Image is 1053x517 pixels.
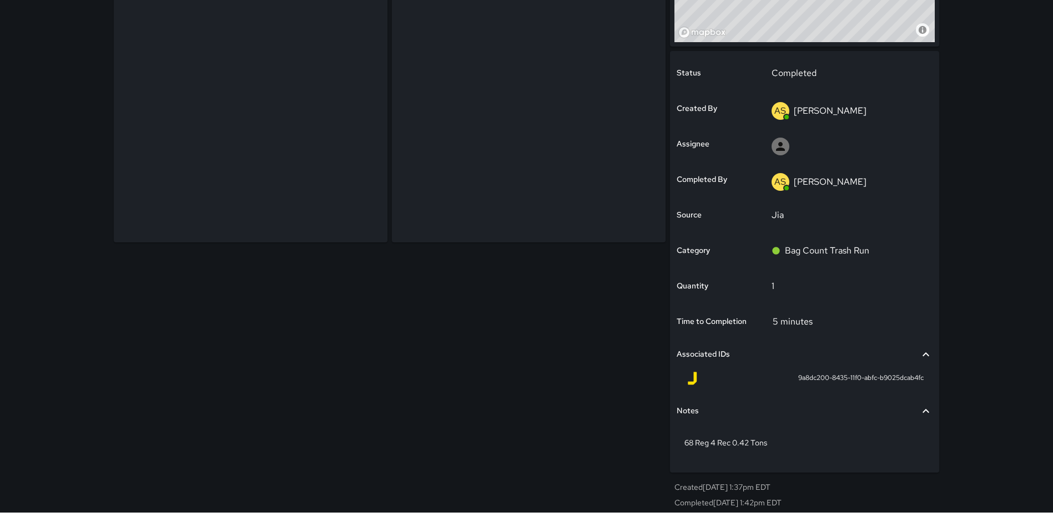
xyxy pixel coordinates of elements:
p: [PERSON_NAME] [794,176,866,187]
div: Notes [677,398,933,424]
p: Bag Count Trash Run [785,244,869,257]
h6: Created By [677,103,717,115]
div: Associated IDs [677,342,933,367]
h6: Status [677,67,701,79]
p: AS [774,175,786,189]
h6: Quantity [677,280,708,292]
h6: Source [677,209,702,221]
p: Completed [DATE] 1:42pm EDT [674,497,935,508]
h6: Category [677,245,710,257]
h6: Notes [677,405,699,417]
p: Completed [772,67,925,80]
p: Created [DATE] 1:37pm EDT [674,481,935,493]
h6: Time to Completion [677,316,747,328]
h6: Completed By [677,174,727,186]
span: 9a8dc200-8435-11f0-abfc-b9025dcab4fc [798,373,924,384]
p: 5 minutes [773,316,813,327]
p: 1 [772,280,925,293]
p: 68 Reg 4 Rec 0.42 Tons [684,437,925,448]
p: Jia [772,209,925,222]
h6: Assignee [677,138,709,150]
h6: Associated IDs [677,348,730,361]
p: [PERSON_NAME] [794,105,866,116]
p: AS [774,104,786,118]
